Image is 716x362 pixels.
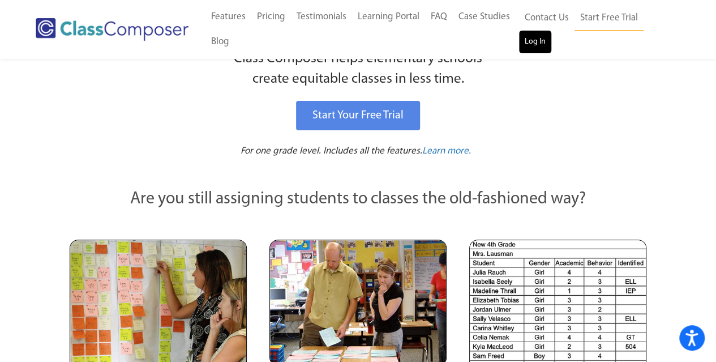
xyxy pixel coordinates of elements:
a: Case Studies [453,5,516,29]
span: Learn more. [422,146,471,156]
a: Testimonials [291,5,352,29]
a: Learning Portal [352,5,425,29]
a: FAQ [425,5,453,29]
img: Class Composer [36,18,188,41]
p: Are you still assigning students to classes the old-fashioned way? [70,187,647,212]
a: Learn more. [422,144,471,159]
a: Blog [205,29,235,54]
span: For one grade level. Includes all the features. [241,146,422,156]
a: Log In [519,31,551,53]
a: Features [205,5,251,29]
p: Class Composer helps elementary schools create equitable classes in less time. [68,49,649,90]
nav: Header Menu [519,6,672,53]
a: Contact Us [519,6,574,31]
span: Start Your Free Trial [312,110,404,121]
a: Start Your Free Trial [296,101,420,130]
nav: Header Menu [205,5,519,54]
a: Pricing [251,5,291,29]
a: Start Free Trial [574,6,644,31]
